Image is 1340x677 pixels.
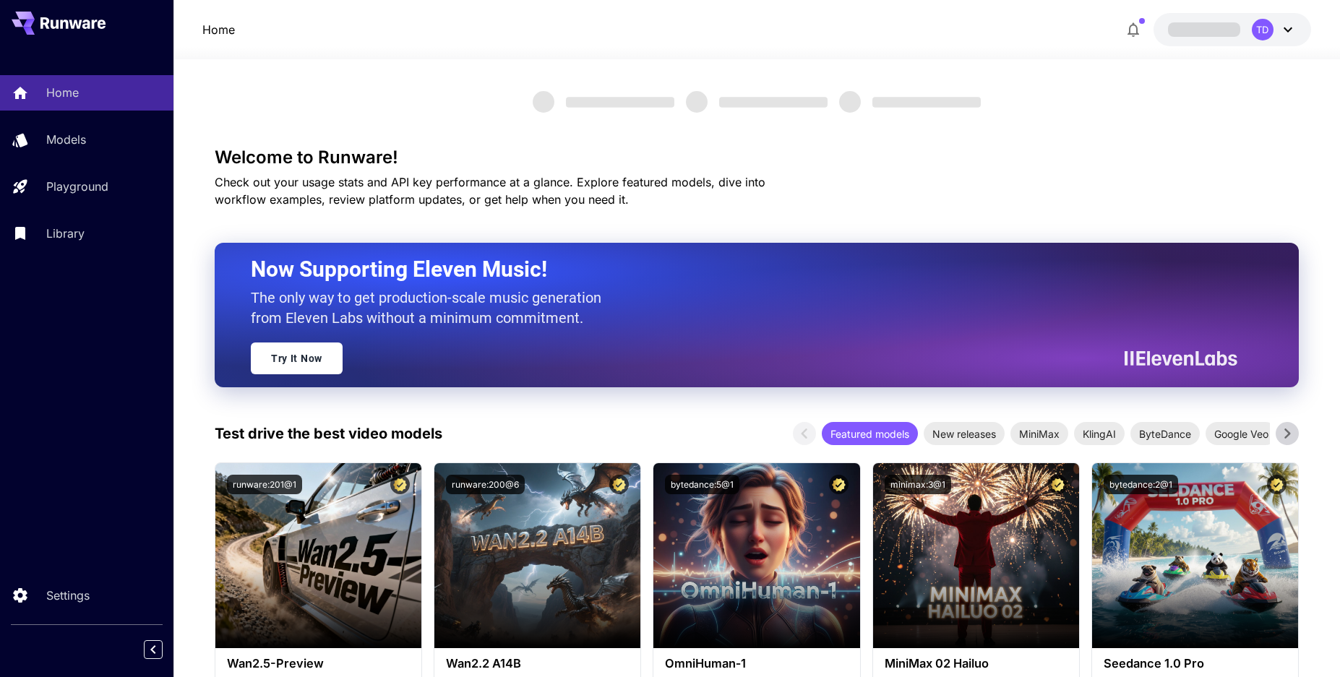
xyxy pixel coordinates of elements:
[1206,426,1277,441] span: Google Veo
[434,463,640,648] img: alt
[215,147,1299,168] h3: Welcome to Runware!
[46,131,86,148] p: Models
[155,637,173,663] div: Collapse sidebar
[1104,475,1178,494] button: bytedance:2@1
[665,657,848,670] h3: OmniHuman‑1
[885,657,1068,670] h3: MiniMax 02 Hailuo
[665,475,739,494] button: bytedance:5@1
[1092,463,1298,648] img: alt
[1074,422,1125,445] div: KlingAI
[215,175,765,207] span: Check out your usage stats and API key performance at a glance. Explore featured models, dive int...
[390,475,410,494] button: Certified Model – Vetted for best performance and includes a commercial license.
[144,640,163,659] button: Collapse sidebar
[215,423,442,444] p: Test drive the best video models
[1048,475,1068,494] button: Certified Model – Vetted for best performance and includes a commercial license.
[46,225,85,242] p: Library
[829,475,849,494] button: Certified Model – Vetted for best performance and includes a commercial license.
[46,587,90,604] p: Settings
[924,422,1005,445] div: New releases
[251,288,612,328] p: The only way to get production-scale music generation from Eleven Labs without a minimum commitment.
[822,422,918,445] div: Featured models
[227,475,302,494] button: runware:201@1
[1010,426,1068,441] span: MiniMax
[446,657,629,670] h3: Wan2.2 A14B
[1154,13,1311,46] button: TD
[1130,422,1200,445] div: ByteDance
[1252,19,1274,40] div: TD
[1130,426,1200,441] span: ByteDance
[251,256,1227,283] h2: Now Supporting Eleven Music!
[1104,657,1287,670] h3: Seedance 1.0 Pro
[885,475,951,494] button: minimax:3@1
[1074,426,1125,441] span: KlingAI
[609,475,629,494] button: Certified Model – Vetted for best performance and includes a commercial license.
[202,21,235,38] nav: breadcrumb
[924,426,1005,441] span: New releases
[46,178,108,195] p: Playground
[873,463,1079,648] img: alt
[446,475,525,494] button: runware:200@6
[46,84,79,101] p: Home
[653,463,859,648] img: alt
[1206,422,1277,445] div: Google Veo
[215,463,421,648] img: alt
[251,342,343,374] a: Try It Now
[1267,475,1287,494] button: Certified Model – Vetted for best performance and includes a commercial license.
[822,426,918,441] span: Featured models
[1010,422,1068,445] div: MiniMax
[227,657,410,670] h3: Wan2.5-Preview
[202,21,235,38] a: Home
